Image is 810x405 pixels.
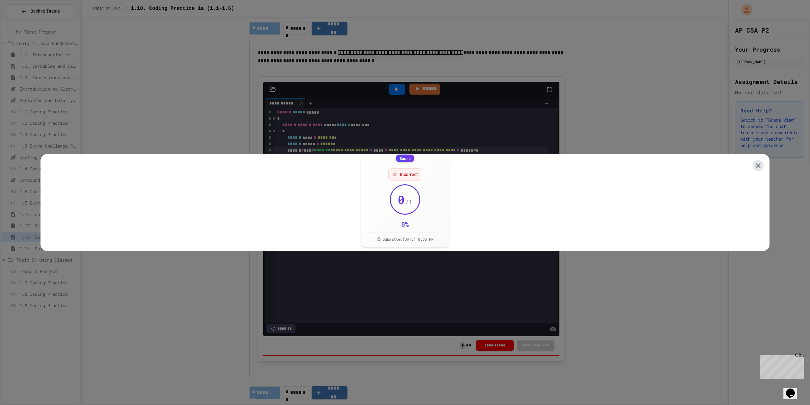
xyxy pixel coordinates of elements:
[398,193,405,206] span: 0
[401,220,409,229] div: 0 %
[757,352,804,379] iframe: chat widget
[383,237,433,242] span: Submitted [DATE] 8:55 PM
[396,155,414,162] div: Score
[405,197,412,206] span: / 1
[400,171,418,178] span: Incorrect
[3,3,44,40] div: Chat with us now!Close
[783,380,804,399] iframe: chat widget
